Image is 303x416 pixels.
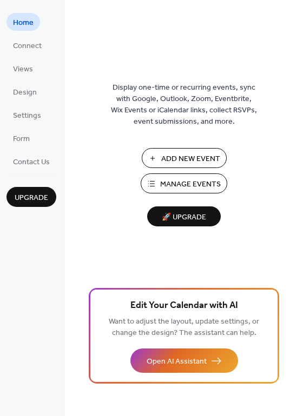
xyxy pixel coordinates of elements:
[13,110,41,122] span: Settings
[6,83,43,100] a: Design
[15,192,48,204] span: Upgrade
[13,64,33,75] span: Views
[130,348,238,373] button: Open AI Assistant
[13,17,34,29] span: Home
[147,356,207,367] span: Open AI Assistant
[161,153,220,165] span: Add New Event
[147,206,221,226] button: 🚀 Upgrade
[6,59,39,77] a: Views
[6,152,56,170] a: Contact Us
[13,157,50,168] span: Contact Us
[13,133,30,145] span: Form
[109,314,259,340] span: Want to adjust the layout, update settings, or change the design? The assistant can help.
[111,82,257,128] span: Display one-time or recurring events, sync with Google, Outlook, Zoom, Eventbrite, Wix Events or ...
[141,173,227,193] button: Manage Events
[154,210,214,225] span: 🚀 Upgrade
[13,87,37,98] span: Design
[142,148,227,168] button: Add New Event
[6,129,36,147] a: Form
[6,13,40,31] a: Home
[6,106,48,124] a: Settings
[6,187,56,207] button: Upgrade
[13,41,42,52] span: Connect
[160,179,221,190] span: Manage Events
[130,298,238,313] span: Edit Your Calendar with AI
[6,36,48,54] a: Connect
